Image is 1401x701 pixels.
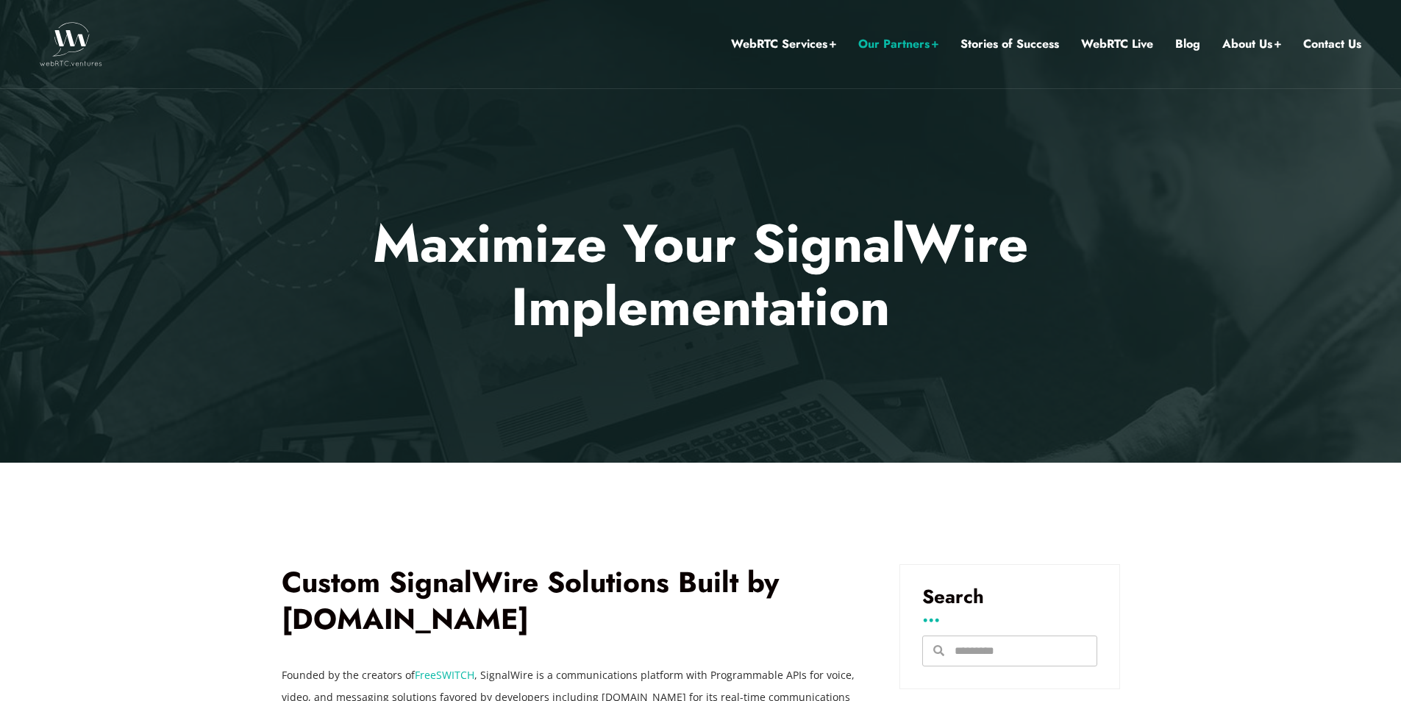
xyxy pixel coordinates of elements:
a: Stories of Success [960,35,1059,54]
img: WebRTC.ventures [40,22,102,66]
h3: Search [922,587,1097,606]
a: Contact Us [1303,35,1361,54]
a: WebRTC Live [1081,35,1153,54]
a: FreeSWITCH [415,668,474,682]
a: WebRTC Services [731,35,836,54]
h1: Custom SignalWire Solutions Built by [DOMAIN_NAME] [282,564,855,638]
a: About Us [1222,35,1281,54]
a: Blog [1175,35,1200,54]
p: Maximize Your SignalWire Implementation [270,212,1131,339]
h3: ... [922,610,1097,621]
a: Our Partners [858,35,938,54]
